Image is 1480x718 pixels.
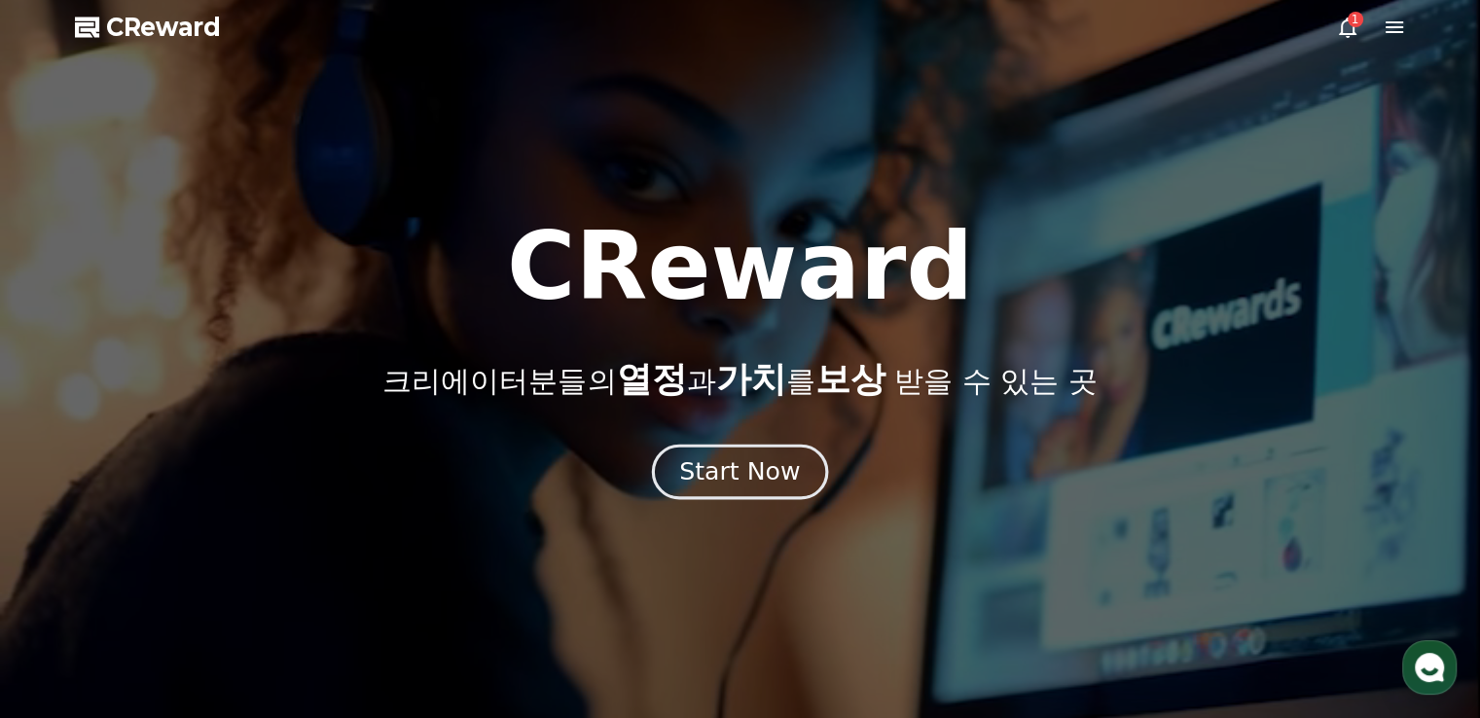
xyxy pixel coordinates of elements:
h1: CReward [507,220,973,313]
a: CReward [75,12,221,43]
a: Start Now [656,465,824,484]
span: 가치 [715,359,785,399]
span: 설정 [301,586,324,601]
span: 대화 [178,587,201,602]
button: Start Now [652,445,828,500]
a: 1 [1336,16,1359,39]
p: 크리에이터분들의 과 를 받을 수 있는 곳 [382,360,1097,399]
div: Start Now [679,455,800,488]
span: CReward [106,12,221,43]
a: 대화 [128,556,251,605]
div: 1 [1348,12,1363,27]
a: 홈 [6,556,128,605]
a: 설정 [251,556,374,605]
span: 홈 [61,586,73,601]
span: 보상 [814,359,884,399]
span: 열정 [616,359,686,399]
